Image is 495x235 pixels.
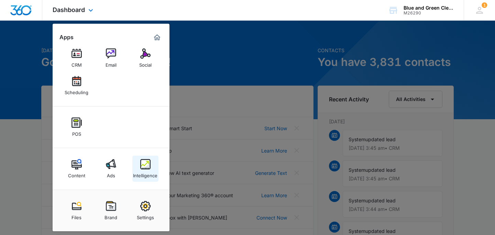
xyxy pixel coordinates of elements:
a: Scheduling [64,72,90,99]
a: Settings [132,198,158,224]
a: Brand [98,198,124,224]
a: Email [98,45,124,71]
a: Marketing 360® Dashboard [152,32,163,43]
div: Email [106,59,117,68]
div: Social [139,59,152,68]
span: Dashboard [53,6,85,13]
span: 1 [482,2,487,8]
a: Ads [98,156,124,182]
div: account name [404,5,454,11]
div: account id [404,11,454,15]
div: Ads [107,169,115,178]
div: Brand [104,211,117,220]
div: Files [71,211,81,220]
div: Intelligence [133,169,157,178]
div: POS [72,128,81,137]
h2: Apps [59,34,74,41]
div: Content [68,169,85,178]
a: Intelligence [132,156,158,182]
a: Files [64,198,90,224]
a: POS [64,114,90,140]
a: CRM [64,45,90,71]
div: notifications count [482,2,487,8]
a: Content [64,156,90,182]
div: Scheduling [65,86,88,95]
a: Social [132,45,158,71]
div: CRM [71,59,82,68]
div: Settings [137,211,154,220]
